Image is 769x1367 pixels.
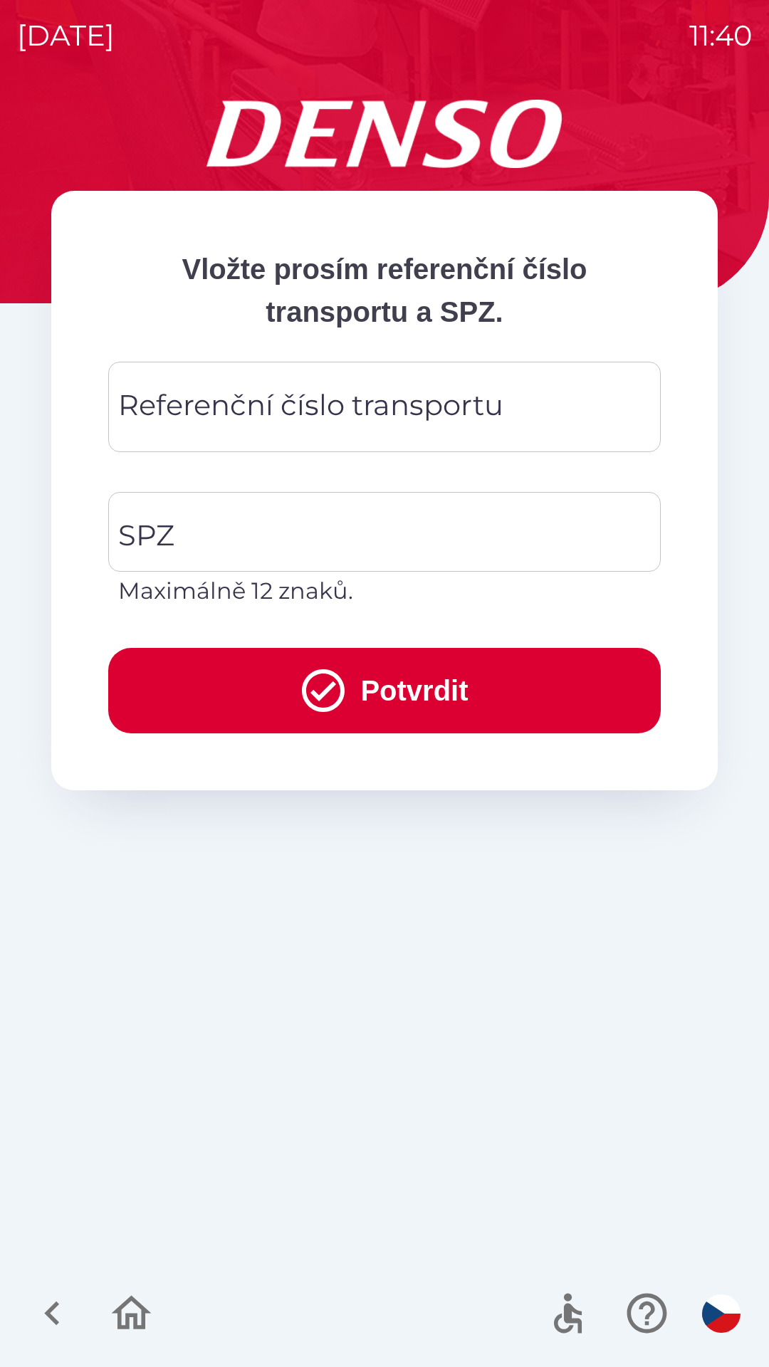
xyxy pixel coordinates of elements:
[689,14,752,57] p: 11:40
[118,574,651,608] p: Maximálně 12 znaků.
[17,14,115,57] p: [DATE]
[108,648,661,733] button: Potvrdit
[108,248,661,333] p: Vložte prosím referenční číslo transportu a SPZ.
[51,100,718,168] img: Logo
[702,1294,741,1333] img: cs flag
